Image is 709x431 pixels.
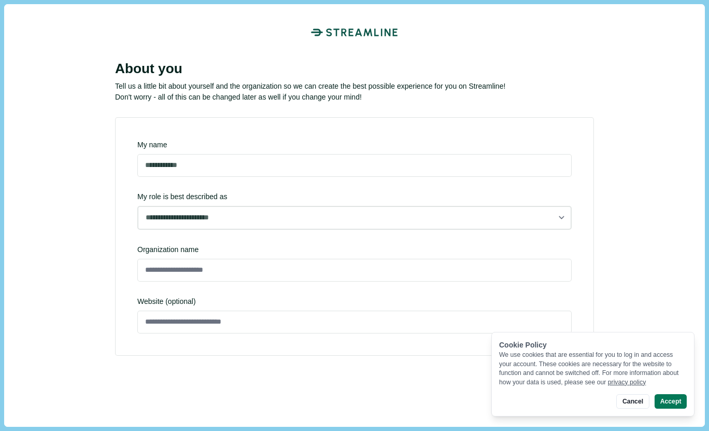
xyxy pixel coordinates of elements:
[608,379,646,386] a: privacy policy
[499,351,687,387] div: We use cookies that are essential for you to log in and access your account. These cookies are ne...
[137,191,572,230] div: My role is best described as
[655,394,687,409] button: Accept
[137,140,572,150] div: My name
[137,244,572,255] div: Organization name
[115,92,594,103] p: Don't worry - all of this can be changed later as well if you change your mind!
[499,341,547,349] span: Cookie Policy
[137,296,572,307] span: Website (optional)
[616,394,649,409] button: Cancel
[115,61,594,77] div: About you
[115,81,594,92] p: Tell us a little bit about yourself and the organization so we can create the best possible exper...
